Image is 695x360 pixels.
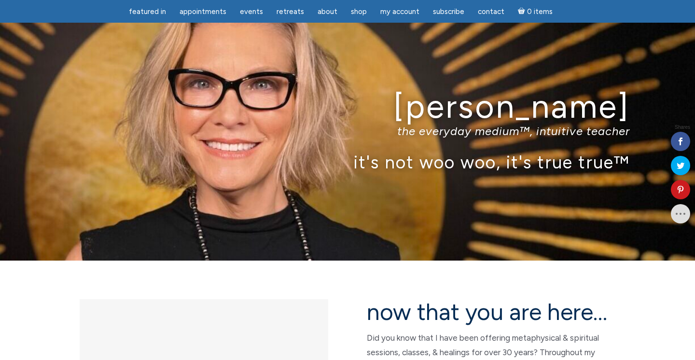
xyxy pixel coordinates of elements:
[65,124,630,138] p: the everyday medium™, intuitive teacher
[318,7,337,16] span: About
[240,7,263,16] span: Events
[234,2,269,21] a: Events
[180,7,226,16] span: Appointments
[675,125,690,130] span: Shares
[527,8,553,15] span: 0 items
[351,7,367,16] span: Shop
[123,2,172,21] a: featured in
[478,7,504,16] span: Contact
[472,2,510,21] a: Contact
[367,299,615,325] h2: now that you are here…
[65,152,630,172] p: it's not woo woo, it's true true™
[345,2,373,21] a: Shop
[380,7,419,16] span: My Account
[433,7,464,16] span: Subscribe
[512,1,558,21] a: Cart0 items
[312,2,343,21] a: About
[65,88,630,125] h1: [PERSON_NAME]
[427,2,470,21] a: Subscribe
[174,2,232,21] a: Appointments
[375,2,425,21] a: My Account
[518,7,527,16] i: Cart
[129,7,166,16] span: featured in
[271,2,310,21] a: Retreats
[277,7,304,16] span: Retreats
